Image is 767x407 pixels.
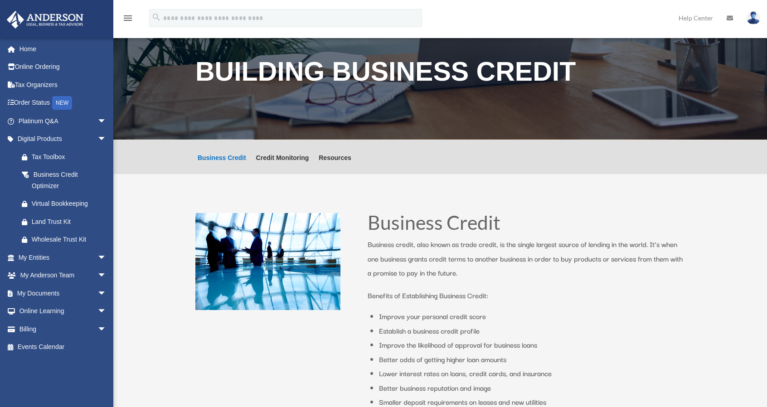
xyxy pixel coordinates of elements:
[52,96,72,110] div: NEW
[6,284,120,302] a: My Documentsarrow_drop_down
[195,58,685,90] h1: Building Business Credit
[97,266,116,285] span: arrow_drop_down
[6,320,120,338] a: Billingarrow_drop_down
[32,151,109,163] div: Tax Toolbox
[195,213,340,310] img: business people talking in office
[6,58,120,76] a: Online Ordering
[122,13,133,24] i: menu
[97,130,116,149] span: arrow_drop_down
[6,130,120,148] a: Digital Productsarrow_drop_down
[32,169,104,191] div: Business Credit Optimizer
[122,16,133,24] a: menu
[97,284,116,303] span: arrow_drop_down
[368,288,685,303] p: Benefits of Establishing Business Credit:
[198,155,246,174] a: Business Credit
[368,213,685,237] h1: Business Credit
[32,198,109,209] div: Virtual Bookkeeping
[13,231,120,249] a: Wholesale Trust Kit
[97,320,116,339] span: arrow_drop_down
[368,237,685,288] p: Business credit, also known as trade credit, is the single largest source of lending in the world...
[379,338,685,352] li: Improve the likelihood of approval for business loans
[379,309,685,324] li: Improve your personal credit score
[13,213,120,231] a: Land Trust Kit
[379,366,685,381] li: Lower interest rates on loans, credit cards, and insurance
[97,112,116,131] span: arrow_drop_down
[6,40,120,58] a: Home
[6,248,120,266] a: My Entitiesarrow_drop_down
[97,302,116,321] span: arrow_drop_down
[379,324,685,338] li: Establish a business credit profile
[32,234,109,245] div: Wholesale Trust Kit
[6,338,120,356] a: Events Calendar
[379,381,685,395] li: Better business reputation and image
[747,11,760,24] img: User Pic
[13,148,120,166] a: Tax Toolbox
[13,195,120,213] a: Virtual Bookkeeping
[6,112,120,130] a: Platinum Q&Aarrow_drop_down
[379,352,685,367] li: Better odds of getting higher loan amounts
[32,216,109,228] div: Land Trust Kit
[319,155,351,174] a: Resources
[6,266,120,285] a: My Anderson Teamarrow_drop_down
[6,76,120,94] a: Tax Organizers
[256,155,309,174] a: Credit Monitoring
[97,248,116,267] span: arrow_drop_down
[4,11,86,29] img: Anderson Advisors Platinum Portal
[13,166,116,195] a: Business Credit Optimizer
[6,94,120,112] a: Order StatusNEW
[151,12,161,22] i: search
[6,302,120,320] a: Online Learningarrow_drop_down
